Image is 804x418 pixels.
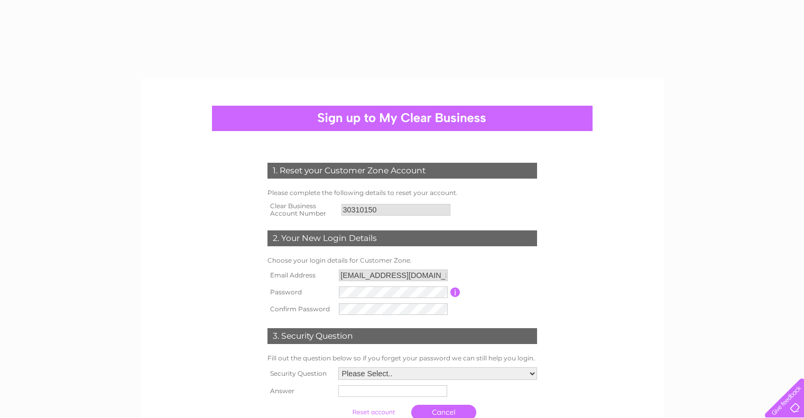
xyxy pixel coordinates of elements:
div: 2. Your New Login Details [267,230,537,246]
td: Please complete the following details to reset your account. [265,187,540,199]
td: Choose your login details for Customer Zone. [265,254,540,267]
input: Information [450,287,460,297]
th: Answer [265,383,336,400]
th: Security Question [265,365,336,383]
th: Email Address [265,267,337,284]
td: Fill out the question below so if you forget your password we can still help you login. [265,352,540,365]
div: 3. Security Question [267,328,537,344]
th: Password [265,284,337,301]
th: Clear Business Account Number [265,199,339,220]
th: Confirm Password [265,301,337,318]
div: 1. Reset your Customer Zone Account [267,163,537,179]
